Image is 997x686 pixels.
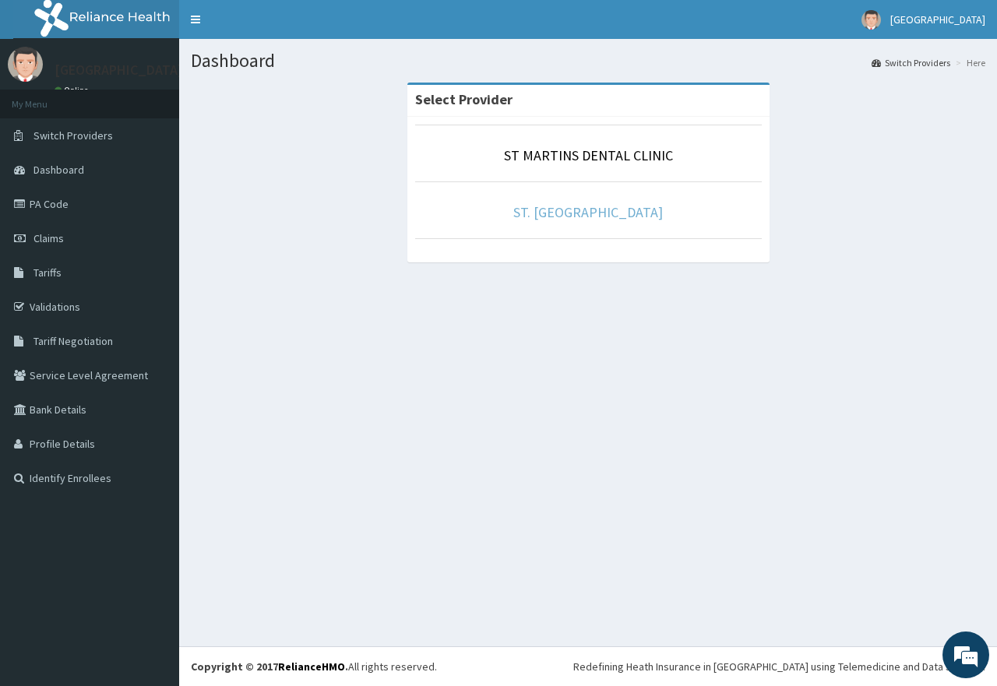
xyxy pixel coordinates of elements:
[191,51,985,71] h1: Dashboard
[33,266,62,280] span: Tariffs
[952,56,985,69] li: Here
[504,146,673,164] a: ST MARTINS DENTAL CLINIC
[861,10,881,30] img: User Image
[513,203,663,221] a: ST. [GEOGRAPHIC_DATA]
[55,63,183,77] p: [GEOGRAPHIC_DATA]
[179,646,997,686] footer: All rights reserved.
[890,12,985,26] span: [GEOGRAPHIC_DATA]
[8,47,43,82] img: User Image
[415,90,513,108] strong: Select Provider
[191,660,348,674] strong: Copyright © 2017 .
[55,85,92,96] a: Online
[33,128,113,142] span: Switch Providers
[33,231,64,245] span: Claims
[872,56,950,69] a: Switch Providers
[33,334,113,348] span: Tariff Negotiation
[573,659,985,674] div: Redefining Heath Insurance in [GEOGRAPHIC_DATA] using Telemedicine and Data Science!
[33,163,84,177] span: Dashboard
[278,660,345,674] a: RelianceHMO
